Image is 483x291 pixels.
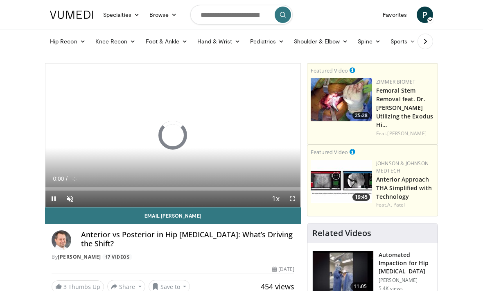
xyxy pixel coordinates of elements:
[417,7,433,23] a: P
[272,266,294,273] div: [DATE]
[353,33,385,50] a: Spine
[284,191,300,207] button: Fullscreen
[66,175,68,182] span: /
[102,254,132,261] a: 17 Videos
[190,5,293,25] input: Search topics, interventions
[268,191,284,207] button: Playback Rate
[141,33,193,50] a: Foot & Ankle
[312,228,371,238] h4: Related Videos
[311,160,372,203] img: 06bb1c17-1231-4454-8f12-6191b0b3b81a.150x105_q85_crop-smart_upscale.jpg
[352,112,370,119] span: 25:28
[379,277,433,284] p: [PERSON_NAME]
[311,78,372,121] img: 8704042d-15d5-4ce9-b753-6dec72ffdbb1.150x105_q85_crop-smart_upscale.jpg
[376,78,415,85] a: Zimmer Biomet
[52,253,294,261] div: By
[45,33,90,50] a: Hip Recon
[350,282,370,291] span: 11:05
[50,11,93,19] img: VuMedi Logo
[63,283,67,291] span: 3
[386,33,421,50] a: Sports
[245,33,289,50] a: Pediatrics
[311,160,372,203] a: 19:45
[45,207,301,224] a: Email [PERSON_NAME]
[45,191,62,207] button: Pause
[98,7,144,23] a: Specialties
[376,130,434,137] div: Feat.
[376,160,429,174] a: Johnson & Johnson MedTech
[192,33,245,50] a: Hand & Wrist
[352,193,370,201] span: 19:45
[62,191,78,207] button: Unmute
[378,7,412,23] a: Favorites
[376,175,432,200] a: Anterior Approach THA Simplified with Technology
[311,148,348,156] small: Featured Video
[376,201,434,209] div: Feat.
[81,230,294,248] h4: Anterior vs Posterior in Hip [MEDICAL_DATA]: What’s Driving the Shift?
[144,7,182,23] a: Browse
[52,230,71,250] img: Avatar
[376,86,433,129] a: Femoral Stem Removal feat. Dr. [PERSON_NAME] Utilizing the Exodus Hi…
[90,33,141,50] a: Knee Recon
[72,175,77,182] span: -:-
[311,67,348,74] small: Featured Video
[289,33,353,50] a: Shoulder & Elbow
[311,78,372,121] a: 25:28
[379,251,433,275] h3: Automated Impaction for Hip [MEDICAL_DATA]
[387,201,405,208] a: A. Patel
[387,130,426,137] a: [PERSON_NAME]
[45,64,300,207] video-js: Video Player
[45,187,300,191] div: Progress Bar
[58,253,101,260] a: [PERSON_NAME]
[53,175,64,182] span: 0:00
